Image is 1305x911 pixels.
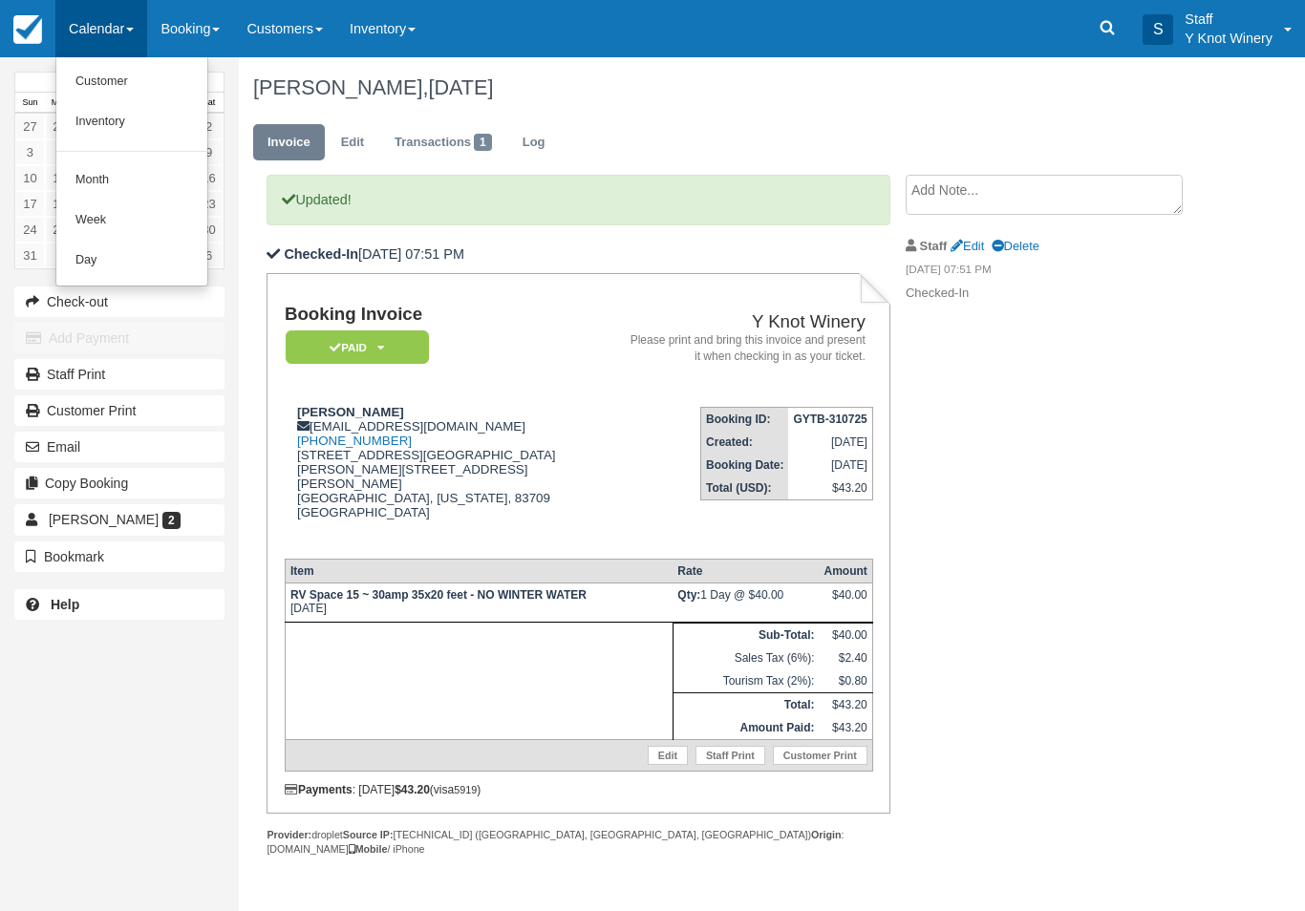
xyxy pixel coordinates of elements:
[56,241,207,281] a: Day
[56,160,207,201] a: Month
[56,102,207,142] a: Inventory
[55,57,208,286] ul: Calendar
[56,201,207,241] a: Week
[56,62,207,102] a: Customer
